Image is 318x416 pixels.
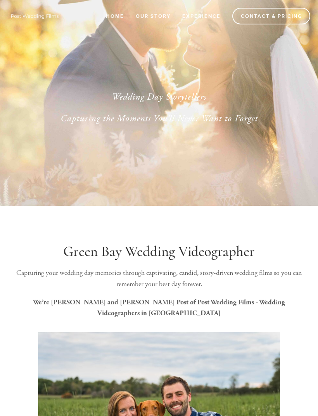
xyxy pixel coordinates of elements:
[101,10,129,22] a: Home
[232,8,310,24] a: Contact & Pricing
[33,298,286,318] strong: We’re [PERSON_NAME] and [PERSON_NAME] Post of Post Wedding Films - Wedding Videographers in [GEOG...
[131,10,176,22] a: Our Story
[177,10,226,22] a: Experience
[12,90,306,104] p: Wedding Day Storytellers
[12,243,306,260] h1: Green Bay Wedding Videographer
[12,112,306,126] p: Capturing the Moments You’ll Never Want to Forget
[12,268,306,290] p: Capturing your wedding day memories through captivating, candid, story-driven wedding films so yo...
[8,10,62,22] img: Wisconsin Wedding Videographer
